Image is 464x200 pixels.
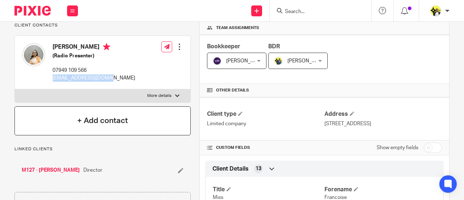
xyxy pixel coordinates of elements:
h4: [PERSON_NAME] [53,43,135,52]
span: BDR [268,44,280,49]
p: Client contacts [14,23,191,28]
h4: Address [324,110,442,118]
img: Francoise%20Macaly%20(Swarzy).jpg [22,43,45,66]
p: Linked clients [14,146,191,152]
span: Other details [216,87,249,93]
a: M127 - [PERSON_NAME] [22,167,80,174]
span: [PERSON_NAME] [287,58,327,64]
p: [STREET_ADDRESS] [324,120,442,127]
input: Search [284,9,349,15]
img: Dennis-Starbridge.jpg [274,57,283,65]
h4: Forename [324,186,436,193]
p: More details [147,93,171,99]
h4: Client type [207,110,324,118]
label: Show empty fields [377,144,418,151]
i: Primary [103,43,110,50]
img: Pixie [14,6,51,16]
span: Bookkeeper [207,44,240,49]
span: 13 [256,165,261,172]
span: Miss [213,195,223,200]
span: Team assignments [216,25,259,31]
h4: Title [213,186,324,193]
p: Limited company [207,120,324,127]
p: [EMAIL_ADDRESS][DOMAIN_NAME] [53,74,135,82]
span: [PERSON_NAME] [226,58,266,64]
h5: (Radio Presenter) [53,52,135,60]
h4: + Add contact [77,115,128,126]
p: 07949 109 566 [53,67,135,74]
span: Francoise [324,195,347,200]
img: Carine-Starbridge.jpg [430,5,442,17]
h4: CUSTOM FIELDS [207,145,324,151]
img: svg%3E [213,57,221,65]
span: Director [83,167,102,174]
span: Client Details [212,165,249,173]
